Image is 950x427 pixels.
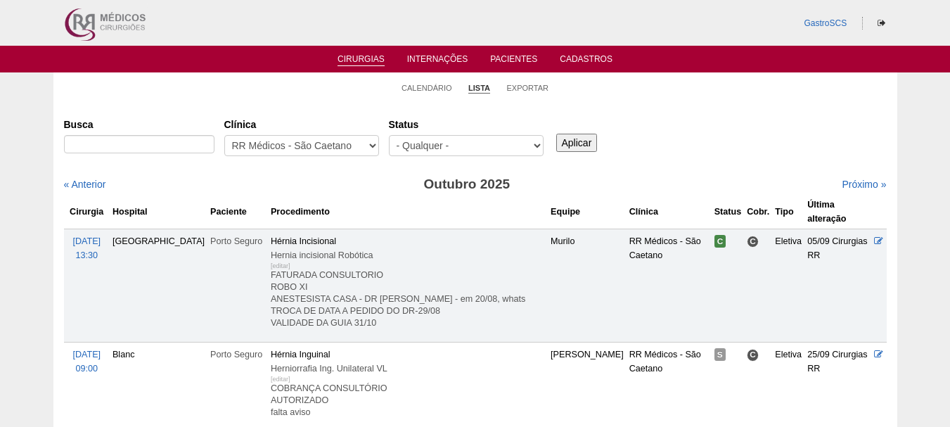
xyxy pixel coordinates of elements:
[64,179,106,190] a: « Anterior
[110,195,207,229] th: Hospital
[261,174,672,195] h3: Outubro 2025
[72,350,101,359] span: [DATE]
[64,195,110,229] th: Cirurgia
[268,229,548,342] td: Hérnia Incisional
[712,195,745,229] th: Status
[402,83,452,93] a: Calendário
[75,364,98,374] span: 09:00
[64,117,214,132] label: Busca
[506,83,548,93] a: Exportar
[468,83,490,94] a: Lista
[747,236,759,248] span: Consultório
[72,350,101,374] a: [DATE] 09:00
[556,134,598,152] input: Aplicar
[714,235,726,248] span: Confirmada
[874,350,883,359] a: Editar
[271,248,545,262] div: Hernia incisional Robótica
[268,195,548,229] th: Procedimento
[75,250,98,260] span: 13:30
[627,229,712,342] td: RR Médicos - São Caetano
[747,349,759,361] span: Consultório
[560,54,612,68] a: Cadastros
[72,236,101,246] span: [DATE]
[72,236,101,260] a: [DATE] 13:30
[804,229,871,342] td: 05/09 Cirurgias RR
[207,195,268,229] th: Paciente
[110,229,207,342] td: [GEOGRAPHIC_DATA]
[490,54,537,68] a: Pacientes
[804,195,871,229] th: Última alteração
[271,259,290,273] div: [editar]
[627,195,712,229] th: Clínica
[271,362,545,376] div: Herniorrafia Ing. Unilateral VL
[714,348,726,361] span: Suspensa
[772,229,804,342] td: Eletiva
[548,195,627,229] th: Equipe
[210,234,265,248] div: Porto Seguro
[744,195,772,229] th: Cobr.
[224,117,379,132] label: Clínica
[210,348,265,362] div: Porto Seguro
[548,229,627,342] td: Murilo
[842,179,886,190] a: Próximo »
[878,19,885,27] i: Sair
[338,54,385,66] a: Cirurgias
[389,117,544,132] label: Status
[804,18,847,28] a: GastroSCS
[271,372,290,386] div: [editar]
[271,269,545,329] p: FATURADA CONSULTORIO ROBO XI ANESTESISTA CASA - DR [PERSON_NAME] - em 20/08, whats TROCA DE DATA ...
[772,195,804,229] th: Tipo
[874,236,883,246] a: Editar
[64,135,214,153] input: Digite os termos que você deseja procurar.
[271,383,545,419] p: COBRANÇA CONSULTÓRIO AUTORIZADO falta aviso
[407,54,468,68] a: Internações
